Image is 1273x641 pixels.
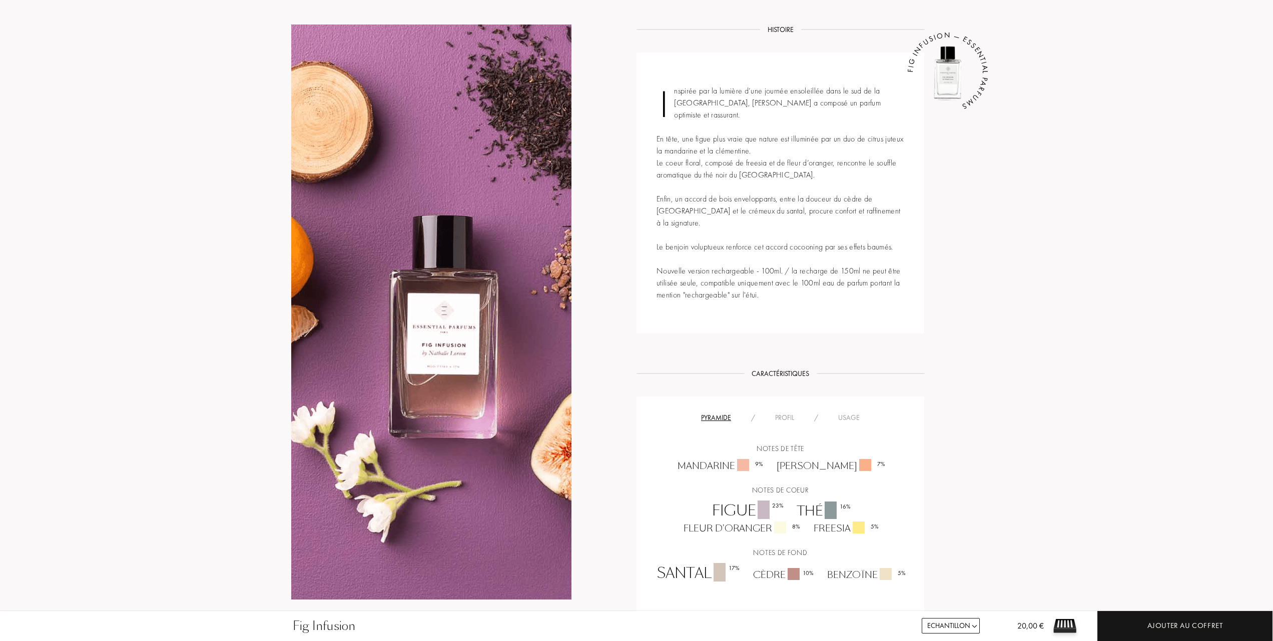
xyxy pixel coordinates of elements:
div: 20,00 € [1001,620,1044,641]
img: sample box sommelier du parfum [1050,611,1080,641]
div: Mandarine [670,459,769,472]
div: Cèdre [746,568,820,581]
div: Ajouter au coffret [1147,620,1223,631]
div: Fleur d'oranger [676,521,806,535]
div: Notes de fond [644,547,917,558]
div: Usage [828,412,870,423]
div: 16 % [840,502,851,511]
div: 5 % [871,522,879,531]
div: Santal [650,563,746,584]
div: Inspirée par la lumière d’une journée ensoleillée dans le sud de la [GEOGRAPHIC_DATA], [PERSON_NA... [636,52,924,333]
div: / [804,412,828,423]
div: 5 % [898,568,906,577]
div: Pyramide [691,412,741,423]
div: 23 % [772,501,784,510]
img: arrow.png [971,622,978,630]
div: Thé [790,501,857,521]
div: Figue [705,500,790,521]
div: Fig Infusion [293,617,355,635]
div: [PERSON_NAME] [769,459,891,472]
div: Profil [765,412,804,423]
div: / [741,412,765,423]
div: Freesia [806,521,885,535]
div: Notes de coeur [644,485,917,495]
div: 8 % [792,522,800,531]
img: Fig Infusion [918,42,978,102]
div: 9 % [755,459,763,468]
div: Notes de tête [644,443,917,454]
div: 10 % [803,568,814,577]
div: 7 % [877,459,885,468]
div: Benzoïne [820,568,912,581]
div: 17 % [729,563,740,572]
